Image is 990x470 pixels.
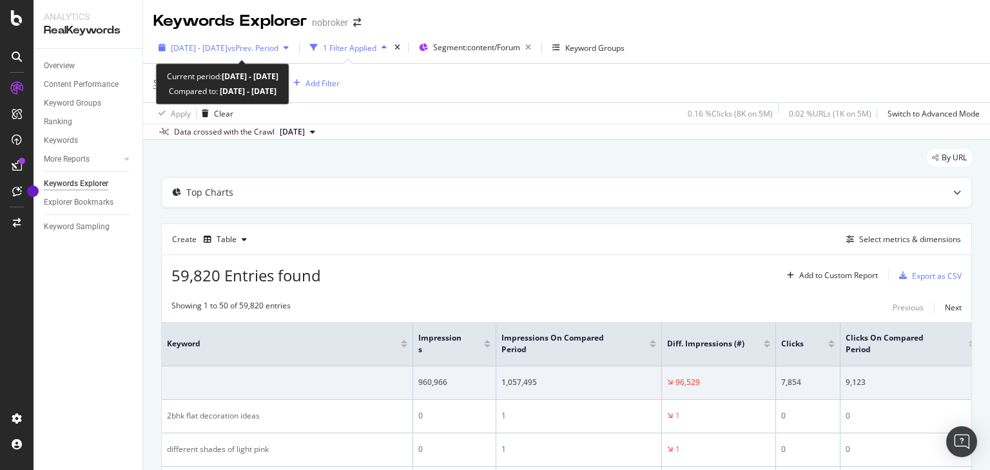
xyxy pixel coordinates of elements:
[893,300,924,315] button: Previous
[306,78,340,89] div: Add Filter
[44,115,72,129] div: Ranking
[942,154,967,162] span: By URL
[688,108,773,119] div: 0.16 % Clicks ( 8K on 5M )
[418,410,490,422] div: 0
[174,126,275,138] div: Data crossed with the Crawl
[945,302,962,313] div: Next
[501,332,630,355] span: Impressions On Compared Period
[44,177,133,191] a: Keywords Explorer
[44,134,78,147] div: Keywords
[44,153,121,166] a: More Reports
[288,75,340,91] button: Add Filter
[169,84,277,99] div: Compared to:
[44,97,133,110] a: Keyword Groups
[44,115,133,129] a: Ranking
[167,410,407,422] div: 2bhk flat decoration ideas
[171,108,191,119] div: Apply
[781,338,809,350] span: Clicks
[392,41,403,54] div: times
[44,59,75,73] div: Overview
[217,236,237,243] div: Table
[841,232,961,247] button: Select metrics & dimensions
[44,134,133,147] a: Keywords
[667,338,744,350] span: Diff. Impressions (#)
[418,444,490,455] div: 0
[501,377,656,388] div: 1,057,495
[280,126,305,138] span: 2025 Aug. 4th
[171,42,228,53] span: [DATE] - [DATE]
[27,185,39,197] div: Tooltip anchor
[418,332,465,355] span: Impressions
[44,23,132,38] div: RealKeywords
[312,16,348,29] div: nobroker
[846,332,949,355] span: Clicks On Compared Period
[153,37,294,58] button: [DATE] - [DATE]vsPrev. Period
[433,42,520,53] span: Segment: content/Forum
[781,410,835,422] div: 0
[44,10,132,23] div: Analytics
[171,265,321,286] span: 59,820 Entries found
[44,78,133,91] a: Content Performance
[167,69,278,84] div: Current period:
[859,234,961,245] div: Select metrics & dimensions
[781,377,835,388] div: 7,854
[927,149,972,167] div: legacy label
[167,444,407,455] div: different shades of light pink
[789,108,871,119] div: 0.02 % URLs ( 1K on 5M )
[946,426,977,457] div: Open Intercom Messenger
[846,444,975,455] div: 0
[675,444,680,455] div: 1
[222,71,278,82] b: [DATE] - [DATE]
[501,410,656,422] div: 1
[171,300,291,315] div: Showing 1 to 50 of 59,820 entries
[912,270,962,281] div: Export as CSV
[167,338,382,350] span: Keyword
[44,177,108,191] div: Keywords Explorer
[893,302,924,313] div: Previous
[353,18,361,27] div: arrow-right-arrow-left
[153,77,187,88] span: Sitemaps
[228,42,278,53] span: vs Prev. Period
[44,220,133,234] a: Keyword Sampling
[305,37,392,58] button: 1 Filter Applied
[44,153,90,166] div: More Reports
[44,78,119,91] div: Content Performance
[846,377,975,388] div: 9,123
[945,300,962,315] button: Next
[199,229,252,250] button: Table
[44,59,133,73] a: Overview
[218,86,277,97] b: [DATE] - [DATE]
[44,196,133,209] a: Explorer Bookmarks
[888,108,980,119] div: Switch to Advanced Mode
[501,444,656,455] div: 1
[782,265,878,286] button: Add to Custom Report
[675,377,700,388] div: 96,529
[153,103,191,124] button: Apply
[675,410,680,422] div: 1
[197,103,233,124] button: Clear
[186,186,233,199] div: Top Charts
[214,108,233,119] div: Clear
[172,229,252,250] div: Create
[882,103,980,124] button: Switch to Advanced Mode
[44,220,110,234] div: Keyword Sampling
[781,444,835,455] div: 0
[894,265,962,286] button: Export as CSV
[418,377,490,388] div: 960,966
[547,37,630,58] button: Keyword Groups
[323,42,376,53] div: 1 Filter Applied
[846,410,975,422] div: 0
[414,37,536,58] button: Segment:content/Forum
[44,196,113,209] div: Explorer Bookmarks
[44,97,101,110] div: Keyword Groups
[153,10,307,32] div: Keywords Explorer
[275,124,320,140] button: [DATE]
[799,272,878,279] div: Add to Custom Report
[565,42,625,53] div: Keyword Groups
